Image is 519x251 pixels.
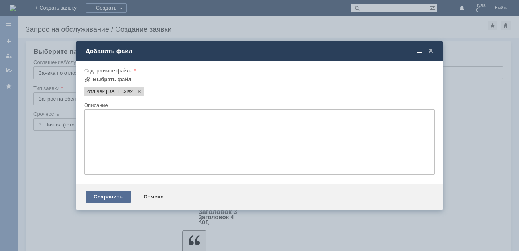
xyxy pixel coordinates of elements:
[84,68,433,73] div: Содержимое файла
[87,88,122,95] span: отл чек 11.08.2025.xlsx
[84,103,433,108] div: Описание
[122,88,133,95] span: отл чек 11.08.2025.xlsx
[427,47,435,54] span: Закрыть
[93,76,132,83] div: Выбрать файл
[416,47,424,54] span: Свернуть (Ctrl + M)
[3,3,116,16] div: добрый день просьба удалить отл чек от [DATE]
[86,47,435,54] div: Добавить файл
